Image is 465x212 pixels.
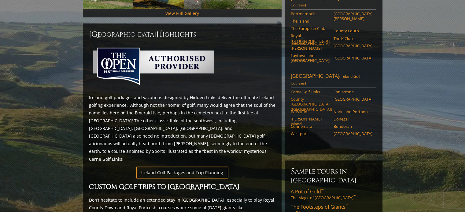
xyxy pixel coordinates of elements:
a: Narin and Portnoo [334,109,372,114]
a: Connemara [291,124,330,129]
sup: ™ [321,188,324,193]
span: (Ireland Golf Courses) [291,74,360,86]
span: The Footsteps of Giants [291,203,348,210]
a: Enniscrone [334,89,372,94]
a: Laytown and [GEOGRAPHIC_DATA] [291,53,330,63]
a: The European Club [291,26,330,31]
a: Bundoran [334,124,372,129]
a: Ireland Golf Packages and Trip Planning [136,167,228,178]
a: Carne Golf Links [291,89,330,94]
a: [GEOGRAPHIC_DATA] [334,43,372,48]
sup: ™ [353,195,356,199]
span: H [156,30,162,39]
a: [GEOGRAPHIC_DATA][PERSON_NAME] [334,11,372,21]
p: Ireland golf packages and vacations designed by Hidden Links deliver the ultimate Ireland golfing... [89,94,275,163]
a: The Island [291,19,330,23]
a: A Pot of Gold™The Magic of [GEOGRAPHIC_DATA]™ [291,188,376,200]
a: The K Club [334,36,372,41]
a: View Full Gallery [165,10,199,16]
a: Portmarnock [291,11,330,16]
sup: ™ [345,203,348,208]
a: County Louth [334,28,372,33]
a: Westport [291,131,330,136]
a: [GEOGRAPHIC_DATA](Ireland Golf Courses) [291,73,376,88]
a: [GEOGRAPHIC_DATA] [334,131,372,136]
span: A Pot of Gold [291,188,324,195]
a: [GEOGRAPHIC_DATA][PERSON_NAME] [291,41,330,51]
h6: Sample Tours in [GEOGRAPHIC_DATA] [291,167,376,185]
h2: [GEOGRAPHIC_DATA] ighlights [89,30,275,39]
a: [GEOGRAPHIC_DATA] [334,97,372,102]
a: Ballyliffin [291,109,330,114]
a: [GEOGRAPHIC_DATA] [334,56,372,60]
a: County [GEOGRAPHIC_DATA] ([GEOGRAPHIC_DATA]) [291,97,330,112]
a: Donegal [334,117,372,121]
h2: Custom Golf Trips to [GEOGRAPHIC_DATA] [89,182,275,192]
a: Royal [GEOGRAPHIC_DATA] [291,33,330,43]
a: [PERSON_NAME] Island [291,117,330,127]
